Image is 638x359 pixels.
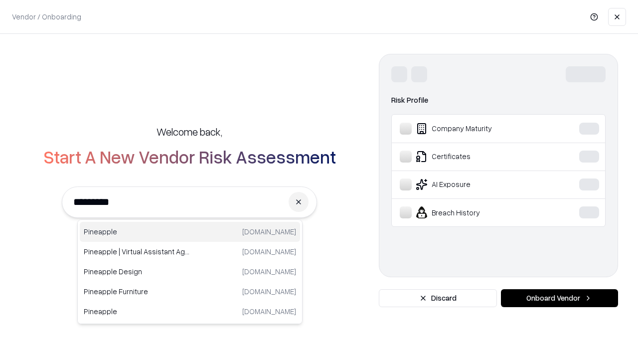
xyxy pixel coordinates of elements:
[43,147,336,167] h2: Start A New Vendor Risk Assessment
[400,151,549,163] div: Certificates
[84,246,190,257] p: Pineapple | Virtual Assistant Agency
[12,11,81,22] p: Vendor / Onboarding
[242,266,296,277] p: [DOMAIN_NAME]
[242,286,296,297] p: [DOMAIN_NAME]
[400,123,549,135] div: Company Maturity
[157,125,222,139] h5: Welcome back,
[77,219,303,324] div: Suggestions
[84,226,190,237] p: Pineapple
[242,306,296,317] p: [DOMAIN_NAME]
[391,94,606,106] div: Risk Profile
[400,179,549,190] div: AI Exposure
[84,306,190,317] p: Pineapple
[501,289,618,307] button: Onboard Vendor
[242,246,296,257] p: [DOMAIN_NAME]
[379,289,497,307] button: Discard
[84,286,190,297] p: Pineapple Furniture
[400,206,549,218] div: Breach History
[84,266,190,277] p: Pineapple Design
[242,226,296,237] p: [DOMAIN_NAME]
